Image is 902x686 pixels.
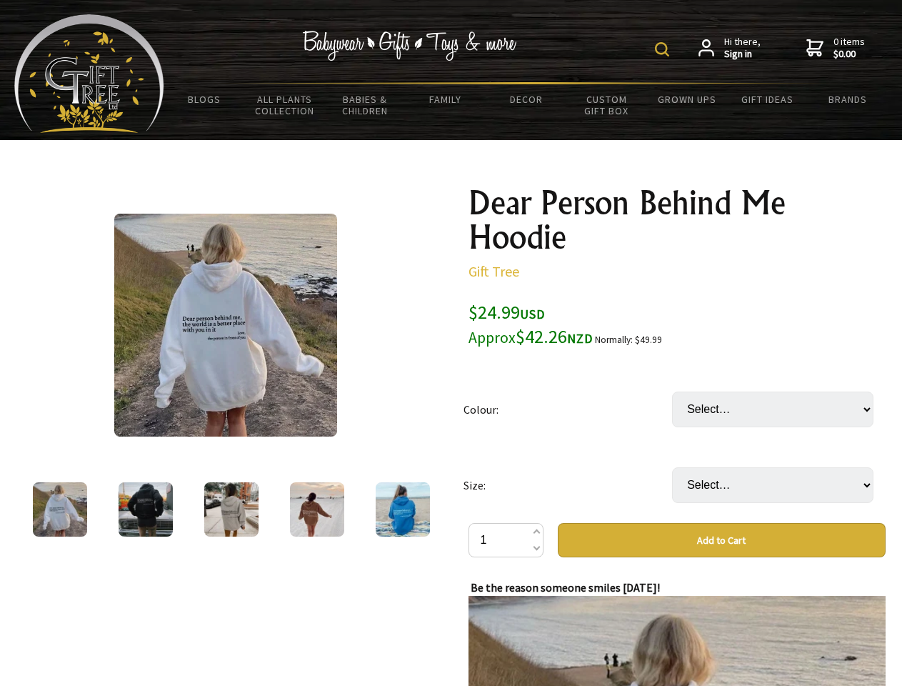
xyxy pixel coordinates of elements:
img: Dear Person Behind Me Hoodie [119,482,173,537]
span: Hi there, [724,36,761,61]
small: Approx [468,328,516,347]
strong: $0.00 [833,48,865,61]
img: product search [655,42,669,56]
a: Gift Tree [468,262,519,280]
a: Family [406,84,486,114]
small: Normally: $49.99 [595,334,662,346]
a: All Plants Collection [245,84,326,126]
button: Add to Cart [558,523,886,557]
span: 0 items [833,35,865,61]
img: Dear Person Behind Me Hoodie [114,214,337,437]
strong: Sign in [724,48,761,61]
h1: Dear Person Behind Me Hoodie [468,186,886,254]
td: Size: [463,447,672,523]
a: 0 items$0.00 [806,36,865,61]
a: BLOGS [164,84,245,114]
a: Grown Ups [646,84,727,114]
a: Hi there,Sign in [698,36,761,61]
img: Dear Person Behind Me Hoodie [33,482,87,537]
img: Dear Person Behind Me Hoodie [376,482,430,537]
span: $24.99 $42.26 [468,300,593,348]
a: Babies & Children [325,84,406,126]
img: Babywear - Gifts - Toys & more [303,31,517,61]
img: Dear Person Behind Me Hoodie [204,482,259,537]
img: Dear Person Behind Me Hoodie [290,482,344,537]
img: Babyware - Gifts - Toys and more... [14,14,164,133]
a: Decor [486,84,566,114]
a: Brands [808,84,888,114]
td: Colour: [463,372,672,447]
span: NZD [567,330,593,347]
a: Custom Gift Box [566,84,647,126]
a: Gift Ideas [727,84,808,114]
span: USD [520,306,545,322]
